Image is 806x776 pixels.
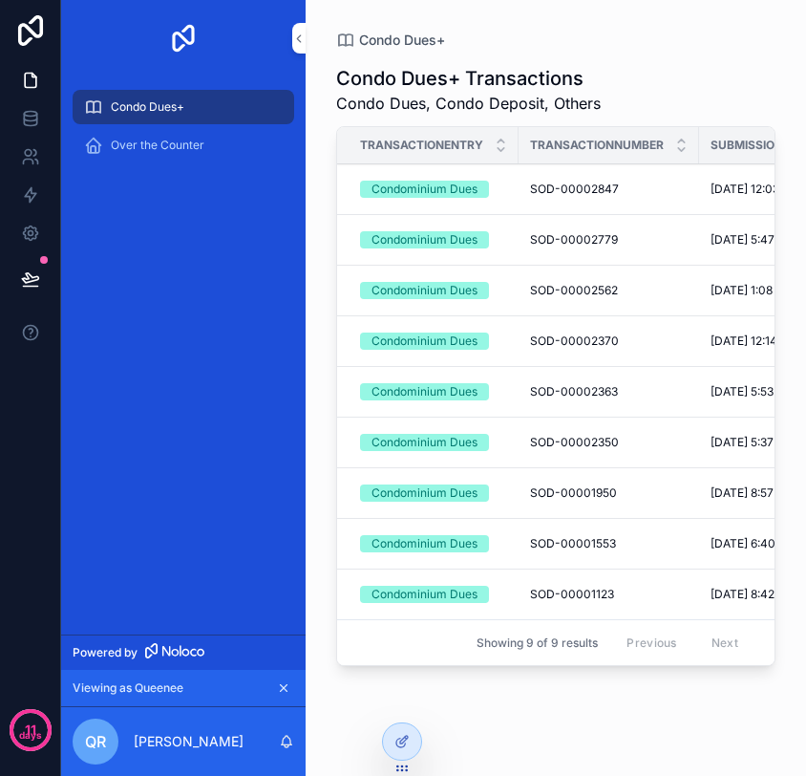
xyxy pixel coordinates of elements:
span: Transactionentry [360,138,483,153]
span: [DATE] 5:47 PM [711,232,795,248]
a: Condo Dues+ [336,31,445,50]
a: Powered by [61,635,306,670]
span: [DATE] 5:53 PM [711,384,795,399]
div: scrollable content [61,76,306,187]
div: Condominium Dues [371,535,477,552]
a: SOD-00001553 [530,536,688,551]
span: QR [85,730,106,753]
h1: Condo Dues+ Transactions [336,65,601,92]
div: Condominium Dues [371,485,477,502]
span: SOD-00002350 [530,435,619,450]
a: Condominium Dues [360,485,507,502]
span: SOD-00002562 [530,283,618,298]
div: Condominium Dues [371,282,477,299]
span: [DATE] 12:14 AM [711,334,798,349]
a: Condominium Dues [360,333,507,350]
a: Condominium Dues [360,383,507,400]
span: SOD-00002370 [530,334,619,349]
a: Condominium Dues [360,181,507,198]
span: Condo Dues+ [111,99,184,115]
a: SOD-00001950 [530,485,688,501]
a: Condominium Dues [360,586,507,603]
div: Condominium Dues [371,434,477,451]
a: SOD-00002350 [530,435,688,450]
div: Condominium Dues [371,333,477,350]
a: Condominium Dues [360,535,507,552]
span: Powered by [73,645,138,660]
a: SOD-00002363 [530,384,688,399]
a: SOD-00002847 [530,182,688,197]
span: SOD-00002363 [530,384,618,399]
span: Over the Counter [111,138,204,153]
a: Condominium Dues [360,231,507,248]
span: Showing 9 of 9 results [477,636,598,651]
span: Condo Dues, Condo Deposit, Others [336,92,601,115]
span: [DATE] 8:57 PM [711,485,795,501]
a: Condominium Dues [360,434,507,451]
div: Condominium Dues [371,383,477,400]
span: Condo Dues+ [359,31,445,50]
a: Condominium Dues [360,282,507,299]
a: Over the Counter [73,128,294,162]
span: Viewing as Queenee [73,680,183,696]
span: [DATE] 6:40 PM [711,536,796,551]
p: [PERSON_NAME] [134,732,244,751]
a: SOD-00002370 [530,334,688,349]
p: days [19,728,42,744]
span: [DATE] 8:42 AM [711,587,795,602]
span: SOD-00002847 [530,182,619,197]
a: SOD-00002779 [530,232,688,248]
span: [DATE] 12:03 AM [711,182,800,197]
a: Condo Dues+ [73,90,294,124]
span: [DATE] 5:37 PM [711,435,795,450]
div: Condominium Dues [371,231,477,248]
span: SOD-00001950 [530,485,617,501]
span: Transactionnumber [530,138,664,153]
img: App logo [168,23,199,54]
span: SOD-00001553 [530,536,616,551]
a: SOD-00002562 [530,283,688,298]
span: [DATE] 1:08 AM [711,283,794,298]
a: SOD-00001123 [530,587,688,602]
div: Condominium Dues [371,586,477,603]
span: SOD-00001123 [530,587,614,602]
div: Condominium Dues [371,181,477,198]
p: 11 [25,721,36,740]
span: SOD-00002779 [530,232,618,248]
